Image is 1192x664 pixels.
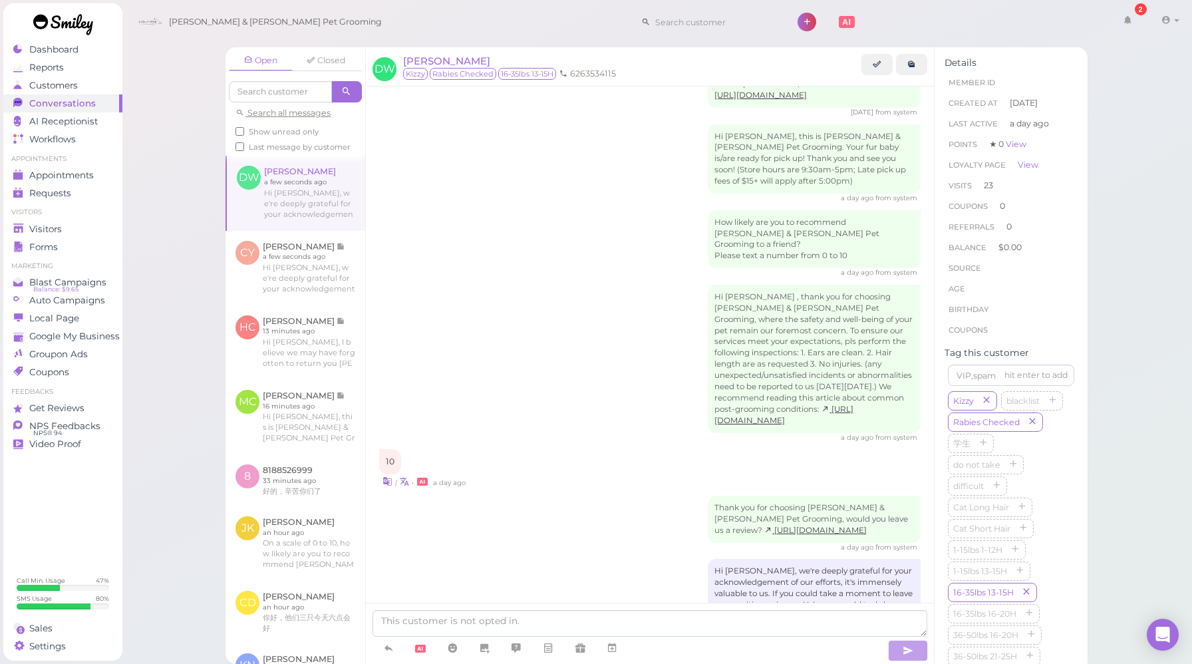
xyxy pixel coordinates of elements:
[949,98,998,108] span: Created At
[841,268,875,277] span: 09/25/2025 03:16pm
[3,94,122,112] a: Conversations
[556,68,619,80] li: 6263534115
[3,59,122,77] a: Reports
[951,438,973,448] span: 学生
[945,57,1078,69] div: Details
[875,108,917,116] span: from system
[29,44,78,55] span: Dashboard
[951,460,1003,470] span: do not take
[403,55,490,67] a: [PERSON_NAME]
[29,170,94,181] span: Appointments
[951,481,986,491] span: difficult
[395,478,397,487] i: |
[708,496,921,543] div: Thank you for choosing [PERSON_NAME] & [PERSON_NAME] Pet Grooming, would you leave us a review?
[841,543,875,552] span: 09/25/2025 05:19pm
[951,417,1022,427] span: Rabies Checked
[29,188,71,199] span: Requests
[29,367,69,378] span: Coupons
[235,127,244,136] input: Show unread only
[3,166,122,184] a: Appointments
[951,587,1016,597] span: 16-35lbs 13-15H
[951,566,1010,576] span: 1-15lbs 13-15H
[949,222,994,232] span: Referrals
[29,98,96,109] span: Conversations
[3,238,122,256] a: Forms
[3,637,122,655] a: Settings
[3,345,122,363] a: Groupon Ads
[708,285,921,433] div: Hi [PERSON_NAME] , thank you for choosing [PERSON_NAME] & [PERSON_NAME] Pet Grooming, where the s...
[229,51,293,71] a: Open
[1004,396,1042,406] span: blacklist
[379,449,401,474] div: 10
[1135,3,1147,15] div: 2
[29,438,81,450] span: Video Proof
[249,127,319,136] span: Show unread only
[3,220,122,238] a: Visitors
[29,116,98,127] span: AI Receptionist
[29,134,76,145] span: Workflows
[1018,160,1038,170] a: View
[875,543,917,552] span: from system
[29,313,79,324] span: Local Page
[29,277,106,288] span: Blast Campaigns
[3,41,122,59] a: Dashboard
[949,325,988,335] span: Coupons
[949,160,1006,170] span: Loyalty page
[949,263,981,273] span: Source
[29,641,66,652] span: Settings
[949,305,988,314] span: Birthday
[29,62,64,73] span: Reports
[3,435,122,453] a: Video Proof
[96,594,109,603] div: 80 %
[951,502,1012,512] span: Cat Long Hair
[951,524,1013,534] span: Cat Short Hair
[949,181,972,190] span: Visits
[3,327,122,345] a: Google My Business
[708,124,921,194] div: Hi [PERSON_NAME], this is [PERSON_NAME] & [PERSON_NAME] Pet Grooming. Your fur baby is/are ready ...
[841,194,875,202] span: 09/25/2025 02:58pm
[29,420,100,432] span: NPS Feedbacks
[235,108,331,118] a: Search all messages
[229,81,332,102] input: Search customer
[3,291,122,309] a: Auto Campaigns
[949,243,988,252] span: Balance
[96,576,109,585] div: 47 %
[3,154,122,164] li: Appointments
[433,478,466,487] span: 09/25/2025 05:19pm
[3,363,122,381] a: Coupons
[708,210,921,269] div: How likely are you to recommend [PERSON_NAME] & [PERSON_NAME] Pet Grooming to a friend? Please te...
[29,295,105,306] span: Auto Campaigns
[949,119,998,128] span: Last Active
[3,273,122,291] a: Blast Campaigns Balance: $9.65
[841,433,875,442] span: 09/25/2025 05:15pm
[372,57,396,81] span: DW
[875,194,917,202] span: from system
[3,309,122,327] a: Local Page
[945,216,1078,238] li: 0
[3,208,122,217] li: Visitors
[1006,139,1026,149] a: View
[294,51,358,71] a: Closed
[949,78,995,87] span: Member ID
[3,399,122,417] a: Get Reviews
[29,623,53,634] span: Sales
[949,202,988,211] span: Coupons
[3,130,122,148] a: Workflows
[3,184,122,202] a: Requests
[29,331,120,342] span: Google My Business
[651,11,780,33] input: Search customer
[945,196,1078,217] li: 0
[33,428,62,438] span: NPS® 94
[945,347,1078,359] div: Tag this customer
[851,108,875,116] span: 09/24/2025 10:36am
[33,284,78,295] span: Balance: $9.65
[430,68,496,80] span: Rabies Checked
[3,77,122,94] a: Customers
[235,142,244,151] input: Last message by customer
[3,387,122,397] li: Feedbacks
[951,609,1019,619] span: 16-35lbs 16-20H
[951,545,1005,555] span: 1-15lbs 1-12H
[1147,619,1179,651] div: Open Intercom Messenger
[764,526,867,535] a: [URL][DOMAIN_NAME]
